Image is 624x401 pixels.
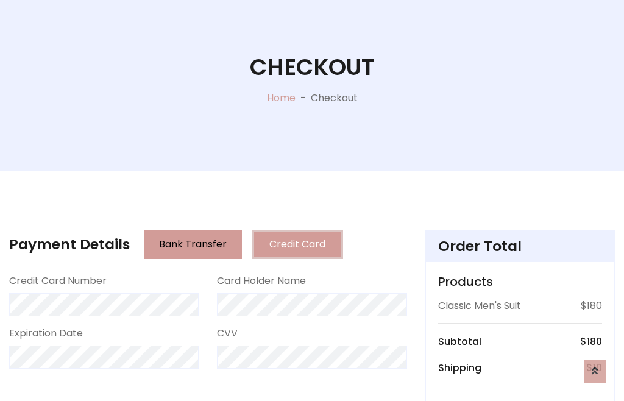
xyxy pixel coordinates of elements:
label: Credit Card Number [9,274,107,288]
h6: $ [580,336,602,347]
p: Classic Men's Suit [438,299,521,313]
p: - [296,91,311,105]
h4: Order Total [438,238,602,255]
label: CVV [217,326,238,341]
h4: Payment Details [9,236,130,253]
h6: Subtotal [438,336,481,347]
label: Expiration Date [9,326,83,341]
h1: Checkout [250,54,374,81]
button: Credit Card [252,230,343,259]
p: Checkout [311,91,358,105]
span: 180 [587,335,602,349]
a: Home [267,91,296,105]
label: Card Holder Name [217,274,306,288]
h6: Shipping [438,362,481,374]
button: Bank Transfer [144,230,242,259]
h5: Products [438,274,602,289]
p: $180 [581,299,602,313]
